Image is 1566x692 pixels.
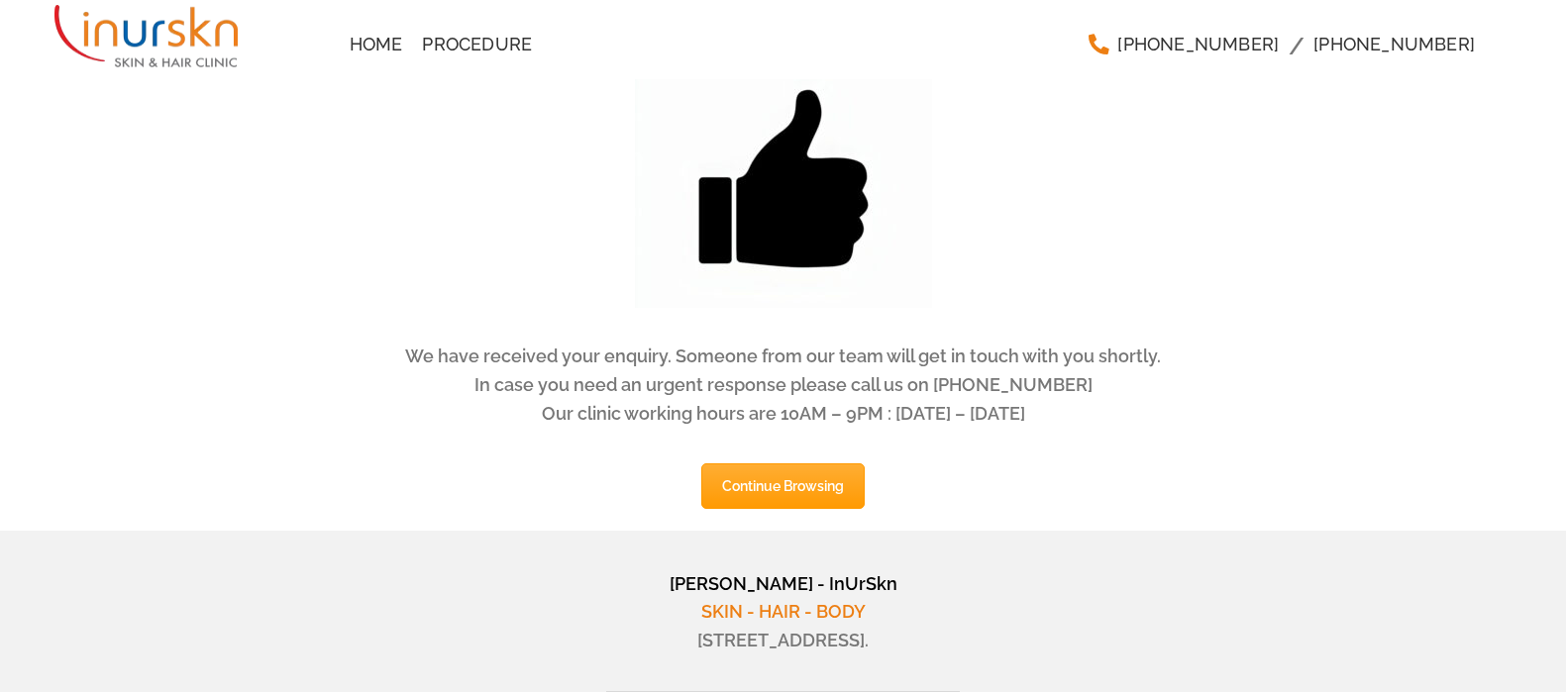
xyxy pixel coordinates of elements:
[1078,25,1289,64] a: [PHONE_NUMBER]
[193,627,1374,655] p: [STREET_ADDRESS].
[422,36,532,53] span: Procedure
[1304,25,1485,64] a: [PHONE_NUMBER]
[412,25,542,64] a: Procedure
[701,463,865,509] a: Continue Browsing
[193,343,1374,428] p: We have received your enquiry. Someone from our team will get in touch with you shortly. In case ...
[1117,36,1279,53] span: [PHONE_NUMBER]
[340,25,413,64] a: Home
[635,49,932,308] img: thank-you
[193,570,1374,628] p: [PERSON_NAME] - InUrSkn
[1313,36,1475,53] span: [PHONE_NUMBER]
[701,601,866,622] span: SKIN - HAIR - BODY
[350,36,403,53] span: Home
